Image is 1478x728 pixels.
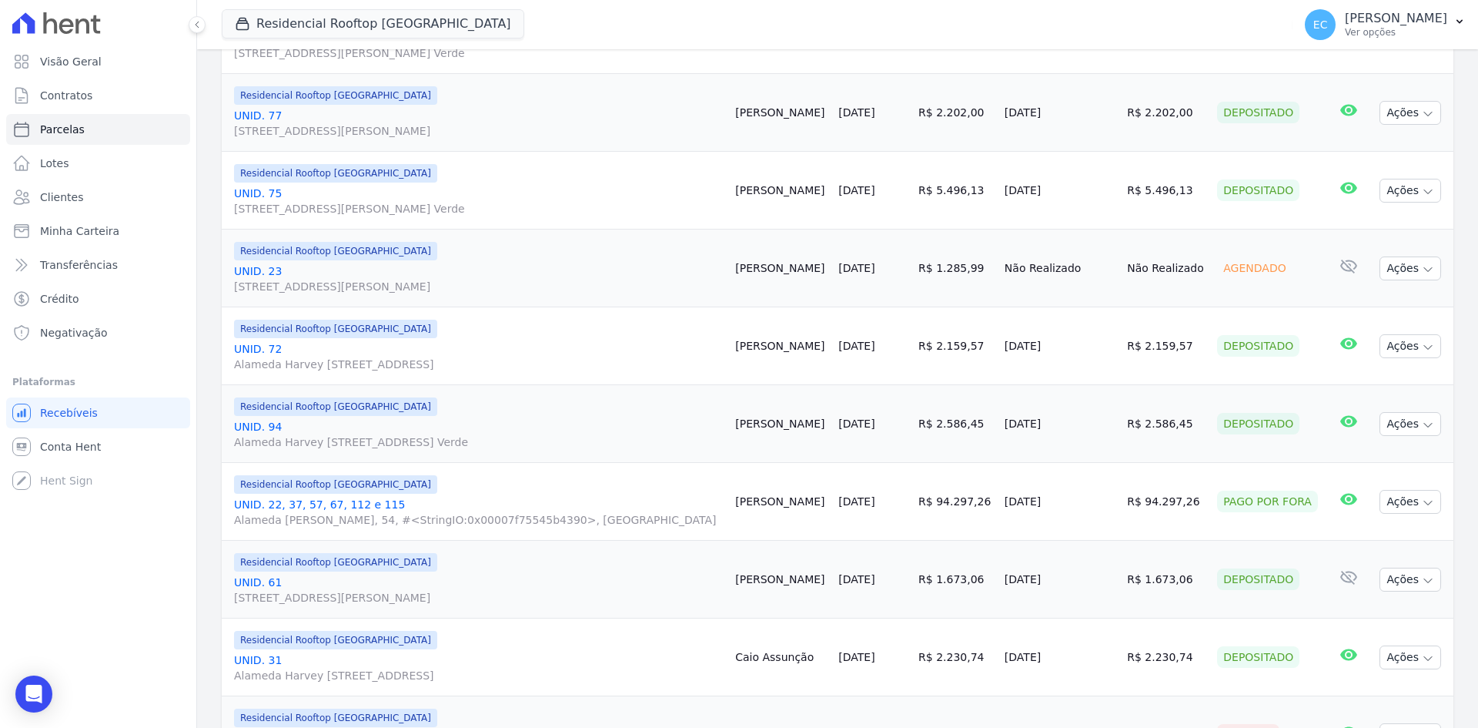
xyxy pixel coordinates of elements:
span: Crédito [40,291,79,307]
span: Negativação [40,325,108,341]
span: Alameda Harvey [STREET_ADDRESS] Verde [234,434,723,450]
span: Parcelas [40,122,85,137]
td: R$ 2.230,74 [1121,619,1211,696]
span: [STREET_ADDRESS][PERSON_NAME] Verde [234,201,723,216]
a: [DATE] [838,495,874,508]
a: [DATE] [838,340,874,352]
td: [PERSON_NAME] [729,541,832,619]
span: Residencial Rooftop [GEOGRAPHIC_DATA] [234,164,437,183]
td: R$ 2.230,74 [912,619,998,696]
button: Residencial Rooftop [GEOGRAPHIC_DATA] [222,9,524,39]
p: [PERSON_NAME] [1345,11,1447,26]
td: Não Realizado [1121,230,1211,307]
button: Ações [1379,490,1441,514]
td: R$ 2.159,57 [1121,307,1211,385]
span: Clientes [40,190,83,205]
td: [PERSON_NAME] [729,385,832,463]
td: Caio Assunção [729,619,832,696]
span: Recebíveis [40,405,98,421]
a: [DATE] [838,262,874,274]
span: Residencial Rooftop [GEOGRAPHIC_DATA] [234,475,437,494]
a: UNID. 75[STREET_ADDRESS][PERSON_NAME] Verde [234,186,723,216]
div: Depositado [1217,646,1299,668]
button: Ações [1379,257,1441,280]
div: Open Intercom Messenger [15,676,52,713]
span: Conta Hent [40,439,101,455]
td: [PERSON_NAME] [729,230,832,307]
div: Plataformas [12,373,184,391]
td: [DATE] [998,307,1121,385]
span: Residencial Rooftop [GEOGRAPHIC_DATA] [234,242,437,260]
button: Ações [1379,334,1441,358]
a: [DATE] [838,184,874,196]
span: Residencial Rooftop [GEOGRAPHIC_DATA] [234,553,437,572]
td: R$ 2.202,00 [912,74,998,152]
a: Transferências [6,250,190,280]
a: Contratos [6,80,190,111]
a: UNID. 22, 37, 57, 67, 112 e 115Alameda [PERSON_NAME], 54, #<StringIO:0x00007f75545b4390>, [GEOGRA... [234,497,723,528]
td: [PERSON_NAME] [729,463,832,541]
td: [PERSON_NAME] [729,74,832,152]
td: [DATE] [998,385,1121,463]
a: [DATE] [838,418,874,430]
a: [DATE] [838,106,874,119]
button: Ações [1379,179,1441,203]
a: UNID. 77[STREET_ADDRESS][PERSON_NAME] [234,108,723,139]
button: EC [PERSON_NAME] Ver opções [1292,3,1478,46]
div: Depositado [1217,413,1299,434]
td: R$ 2.586,45 [912,385,998,463]
a: UNID. 61[STREET_ADDRESS][PERSON_NAME] [234,575,723,606]
div: Depositado [1217,569,1299,590]
td: R$ 1.673,06 [912,541,998,619]
span: Lotes [40,156,69,171]
td: R$ 5.496,13 [1121,152,1211,230]
div: Depositado [1217,335,1299,357]
span: Contratos [40,88,92,103]
td: R$ 1.673,06 [1121,541,1211,619]
td: R$ 2.586,45 [1121,385,1211,463]
button: Ações [1379,412,1441,436]
span: [STREET_ADDRESS][PERSON_NAME] Verde [234,45,723,61]
td: R$ 1.285,99 [912,230,998,307]
td: Não Realizado [998,230,1121,307]
span: Residencial Rooftop [GEOGRAPHIC_DATA] [234,631,437,649]
td: R$ 94.297,26 [1121,463,1211,541]
a: [DATE] [838,573,874,585]
td: [PERSON_NAME] [729,307,832,385]
span: Residencial Rooftop [GEOGRAPHIC_DATA] [234,398,437,416]
td: [DATE] [998,463,1121,541]
span: Alameda [PERSON_NAME], 54, #<StringIO:0x00007f75545b4390>, [GEOGRAPHIC_DATA] [234,512,723,528]
td: [PERSON_NAME] [729,152,832,230]
a: Lotes [6,148,190,179]
a: Crédito [6,283,190,314]
button: Ações [1379,646,1441,669]
p: Ver opções [1345,26,1447,39]
span: Minha Carteira [40,223,119,239]
td: [DATE] [998,541,1121,619]
div: Agendado [1217,257,1292,279]
a: [DATE] [838,651,874,663]
a: UNID. 94Alameda Harvey [STREET_ADDRESS] Verde [234,419,723,450]
td: R$ 2.159,57 [912,307,998,385]
td: R$ 5.496,13 [912,152,998,230]
button: Ações [1379,101,1441,125]
span: Visão Geral [40,54,102,69]
a: Recebíveis [6,398,190,428]
a: Minha Carteira [6,216,190,247]
div: Depositado [1217,102,1299,123]
span: Residencial Rooftop [GEOGRAPHIC_DATA] [234,86,437,105]
span: [STREET_ADDRESS][PERSON_NAME] [234,279,723,294]
div: Depositado [1217,179,1299,201]
span: Residencial Rooftop [GEOGRAPHIC_DATA] [234,320,437,338]
a: Parcelas [6,114,190,145]
span: Transferências [40,257,118,273]
span: [STREET_ADDRESS][PERSON_NAME] [234,123,723,139]
td: [DATE] [998,152,1121,230]
a: Visão Geral [6,46,190,77]
div: Pago por fora [1217,491,1318,512]
span: Alameda Harvey [STREET_ADDRESS] [234,668,723,683]
span: [STREET_ADDRESS][PERSON_NAME] [234,590,723,606]
button: Ações [1379,568,1441,592]
td: R$ 94.297,26 [912,463,998,541]
a: Negativação [6,317,190,348]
